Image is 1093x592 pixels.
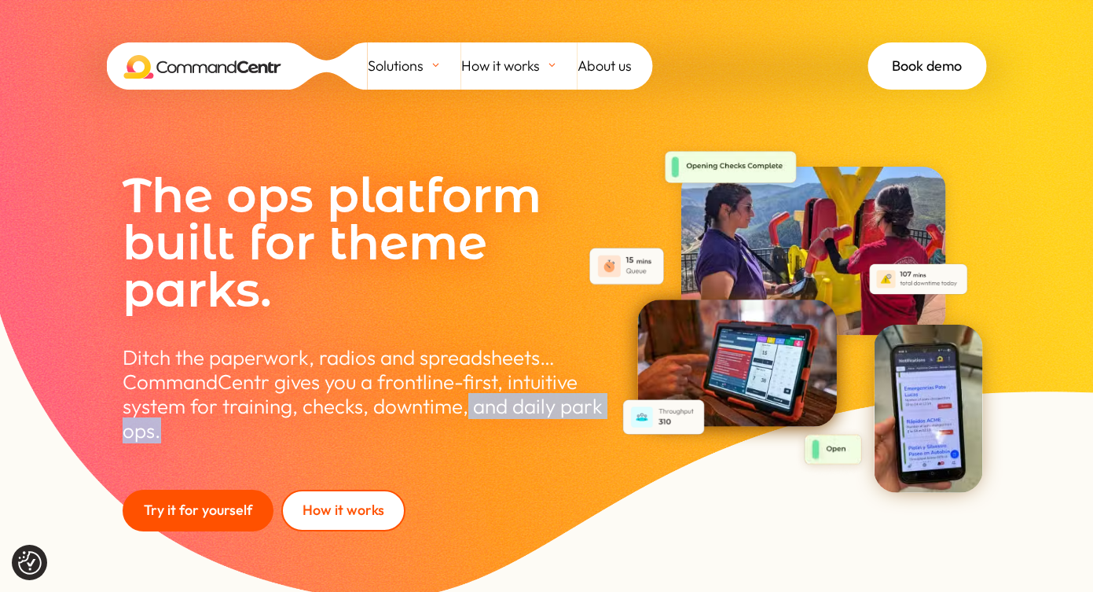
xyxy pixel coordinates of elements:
[123,369,603,443] span: CommandCentr gives you a frontline-first, intuitive system for training, checks, downtime, and da...
[619,425,710,443] picture: Throughput
[461,54,540,78] span: How it works
[18,551,42,575] img: Revisit consent button
[875,480,984,498] picture: Mobile Device
[794,464,875,482] picture: Open
[123,490,273,531] a: Try it for yourself
[681,167,946,336] img: Ride Operators
[794,424,875,478] img: Open
[681,322,946,340] picture: Ride Operators
[875,325,984,493] img: Mobile Device
[865,284,971,302] picture: Downtime
[18,551,42,575] button: Consent Preferences
[637,300,837,427] img: Tablet
[578,54,632,78] span: About us
[281,490,405,531] a: How it works
[868,42,987,90] a: Book demo
[585,243,669,289] img: Queue
[892,54,962,78] span: Book demo
[653,182,809,200] picture: Checks Complete
[637,413,837,431] picture: Tablet
[578,42,653,90] a: About us
[123,344,555,370] span: Ditch the paperwork, radios and spreadsheets…
[461,42,578,90] a: How it works
[368,42,461,90] a: Solutions
[585,275,669,293] picture: Queue
[653,141,809,197] img: Checks Complete
[123,167,541,318] span: The ops platform built for theme parks.
[368,54,424,78] span: Solutions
